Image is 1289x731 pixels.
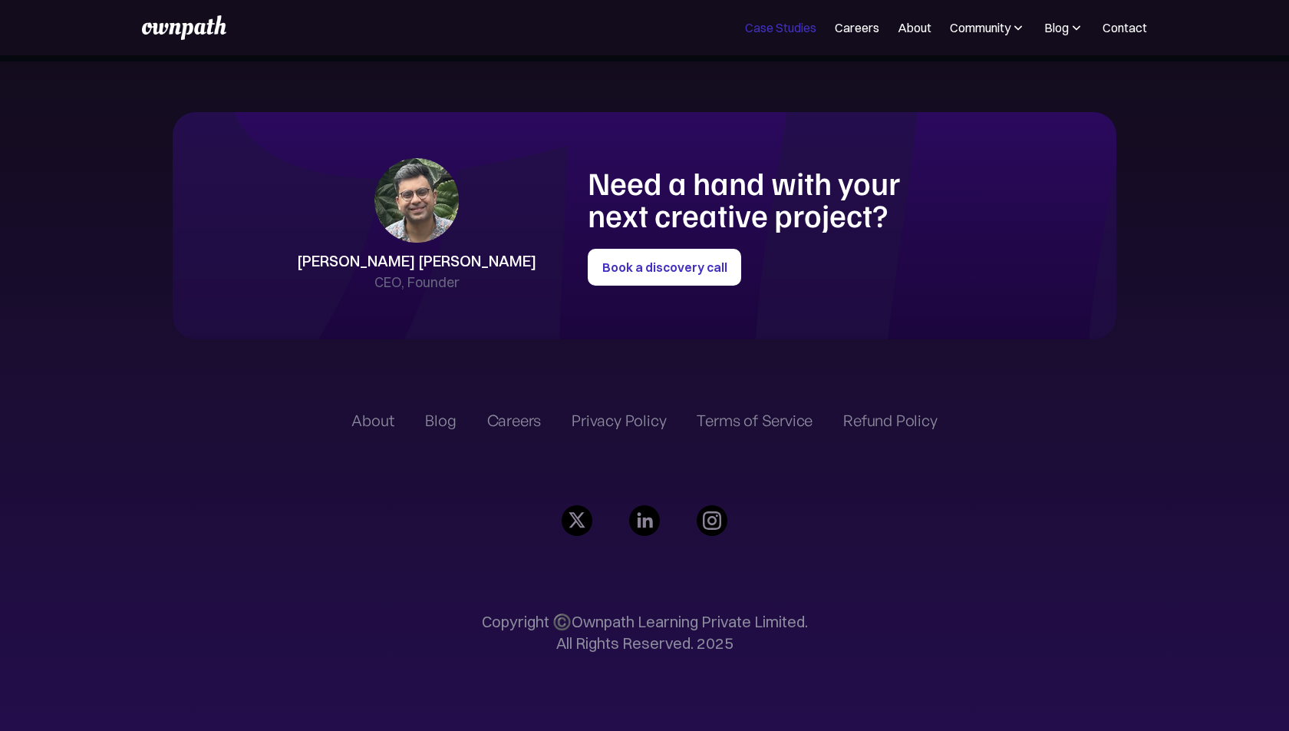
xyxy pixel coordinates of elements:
a: Careers [835,18,879,37]
a: Privacy Policy [572,412,666,430]
div: Blog [1044,18,1069,37]
p: Copyright ©️Ownpath Learning Private Limited. All Rights Reserved. 2025 [482,611,808,654]
a: Refund Policy [843,412,937,430]
div: Community [950,18,1010,37]
a: Contact [1103,18,1147,37]
a: Blog [425,412,456,430]
a: Careers [487,412,542,430]
div: Blog [1044,18,1084,37]
a: Book a discovery call [588,249,741,286]
a: Case Studies [745,18,816,37]
h1: Need a hand with your next creative project? [588,166,953,230]
a: Terms of Service [697,412,813,430]
a: About [351,412,394,430]
div: [PERSON_NAME] [PERSON_NAME] [297,250,536,272]
a: About [898,18,931,37]
div: Community [950,18,1026,37]
div: CEO, Founder [374,272,460,293]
